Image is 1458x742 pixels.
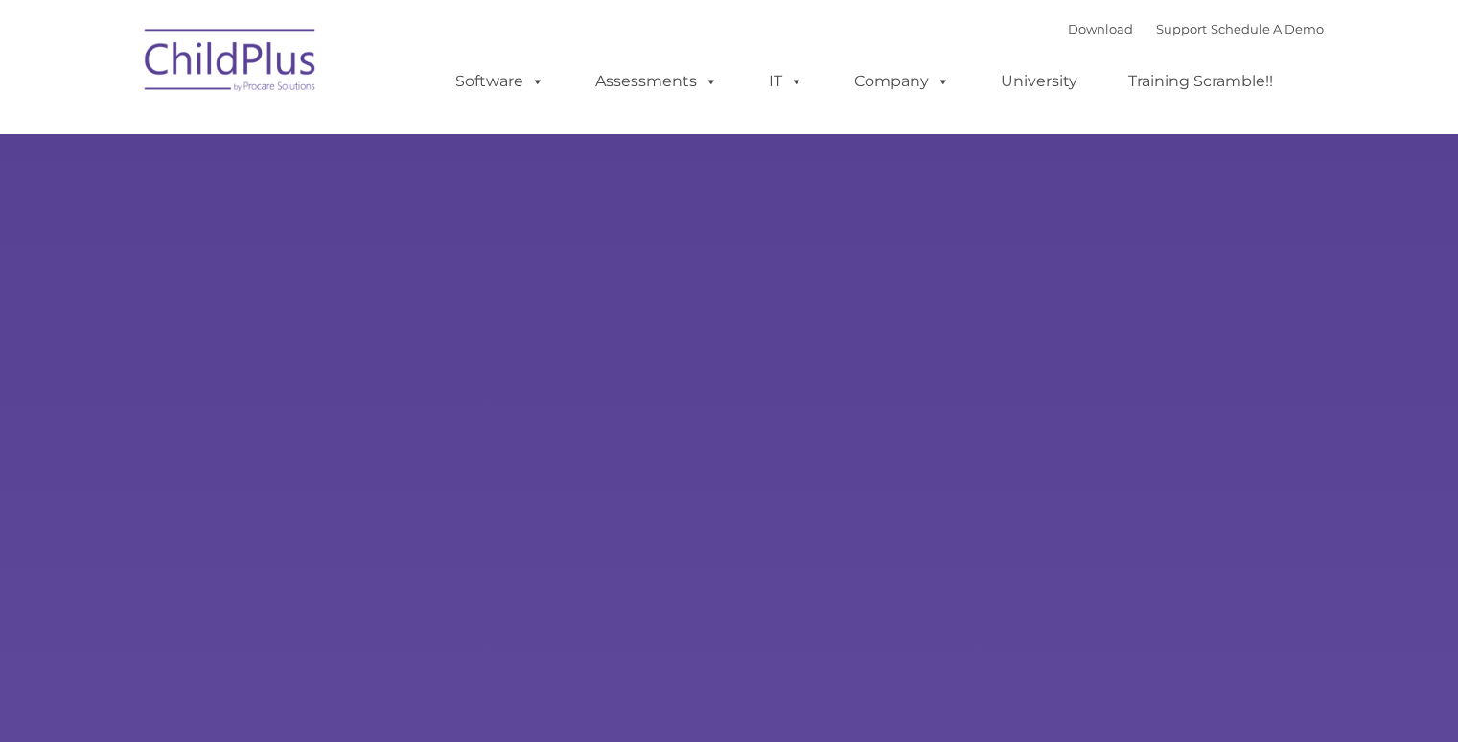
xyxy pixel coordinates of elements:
a: University [982,62,1097,101]
a: Schedule A Demo [1211,21,1324,36]
a: Training Scramble!! [1109,62,1292,101]
a: Download [1068,21,1133,36]
a: Company [835,62,969,101]
font: | [1068,21,1324,36]
img: ChildPlus by Procare Solutions [135,15,327,111]
a: Software [436,62,564,101]
a: Support [1156,21,1207,36]
a: IT [750,62,822,101]
a: Assessments [576,62,737,101]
